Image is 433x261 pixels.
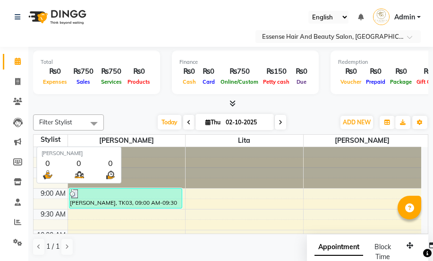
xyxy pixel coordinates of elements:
[343,119,371,126] span: ADD NEW
[203,119,223,126] span: Thu
[186,135,303,147] span: Lita
[125,66,153,77] div: ₨0
[34,135,68,145] div: Stylist
[39,209,68,219] div: 9:30 AM
[42,168,53,180] img: serve.png
[394,12,415,22] span: Admin
[218,66,261,77] div: ₨750
[338,66,364,77] div: ₨0
[99,78,124,85] span: Services
[74,78,93,85] span: Sales
[393,223,424,252] iframe: chat widget
[338,78,364,85] span: Voucher
[41,78,69,85] span: Expenses
[294,78,309,85] span: Due
[35,230,68,240] div: 10:00 AM
[158,115,181,130] span: Today
[39,189,68,199] div: 9:00 AM
[373,9,390,25] img: Admin
[218,78,261,85] span: Online/Custom
[314,239,363,256] span: Appointment
[69,189,182,208] div: [PERSON_NAME], TK03, 09:00 AM-09:30 AM, Men & Kid Cut
[104,157,116,168] div: 0
[42,157,53,168] div: 0
[180,78,198,85] span: Cash
[199,66,218,77] div: ₨0
[73,168,85,180] img: queue.png
[39,118,72,126] span: Filter Stylist
[41,66,69,77] div: ₨0
[104,168,116,180] img: wait_time.png
[42,149,116,157] div: [PERSON_NAME]
[97,66,125,77] div: ₨750
[41,58,153,66] div: Total
[292,66,311,77] div: ₨0
[24,4,89,30] img: logo
[374,243,391,261] span: Block Time
[364,78,388,85] span: Prepaid
[179,66,199,77] div: ₨0
[364,66,388,77] div: ₨0
[69,66,97,77] div: ₨750
[179,58,311,66] div: Finance
[68,135,186,147] span: [PERSON_NAME]
[388,78,414,85] span: Package
[223,115,270,130] input: 2025-10-02
[340,116,373,129] button: ADD NEW
[125,78,153,85] span: Products
[261,78,292,85] span: Petty cash
[261,66,292,77] div: ₨150
[388,66,414,77] div: ₨0
[200,78,217,85] span: Card
[46,242,59,252] span: 1 / 1
[73,157,85,168] div: 0
[304,135,421,147] span: [PERSON_NAME]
